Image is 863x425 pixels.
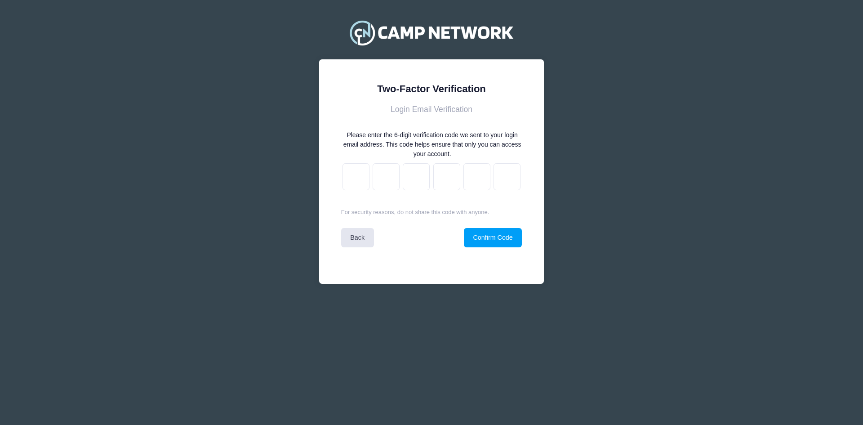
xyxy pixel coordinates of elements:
h3: Login Email Verification [341,105,522,114]
img: Camp Network [346,15,517,51]
p: For security reasons, do not share this code with anyone. [341,208,522,217]
button: Confirm Code [464,228,522,247]
div: Please enter the 6-digit verification code we sent to your login email address. This code helps e... [343,130,522,159]
div: Two-Factor Verification [341,81,522,96]
a: Back [341,228,374,247]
